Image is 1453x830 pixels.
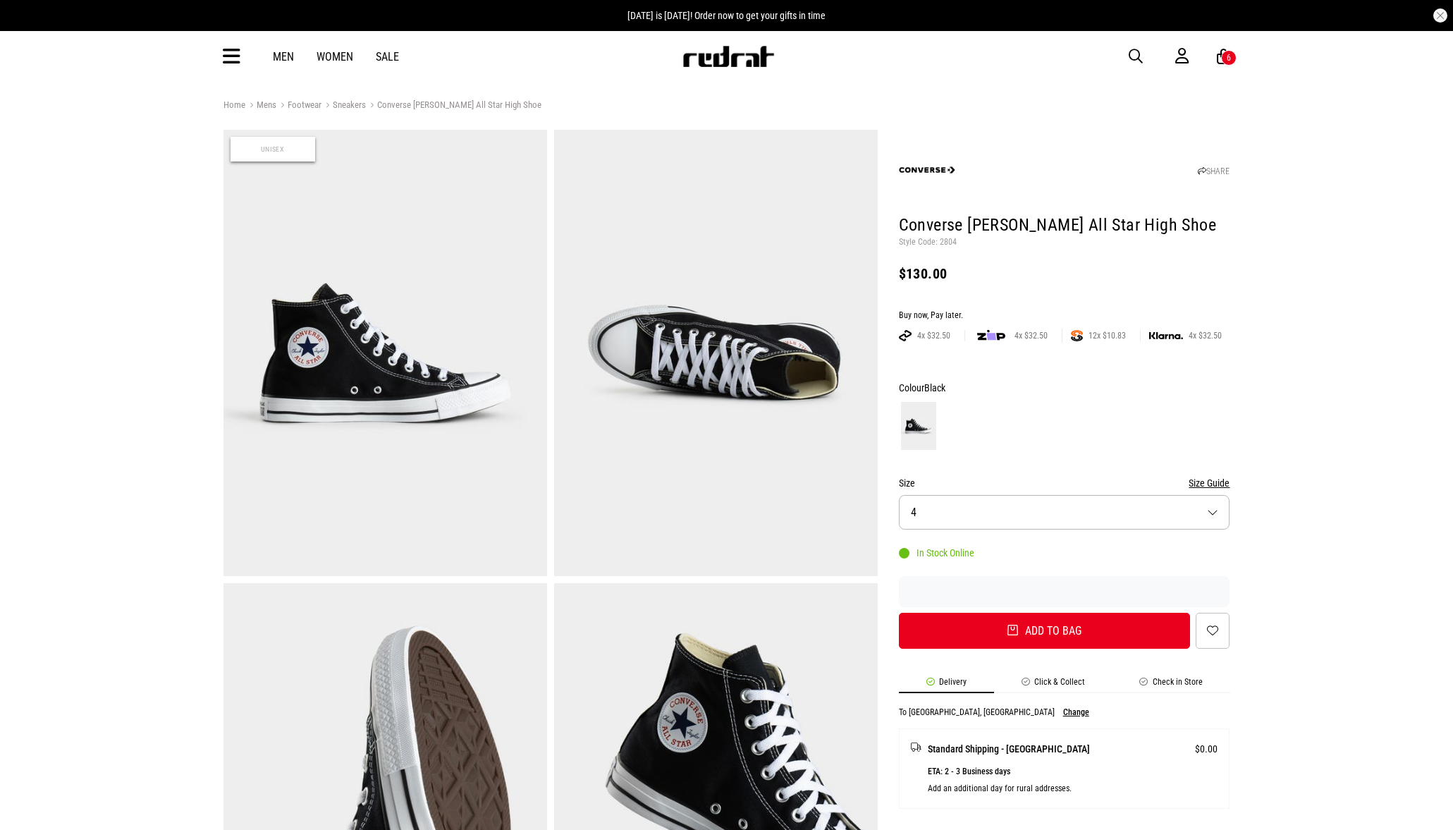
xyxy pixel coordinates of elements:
[317,50,353,63] a: Women
[627,10,826,21] span: [DATE] is [DATE]! Order now to get your gifts in time
[899,547,974,559] div: In Stock Online
[366,99,541,113] a: Converse [PERSON_NAME] All Star High Shoe
[928,763,1218,797] p: ETA: 2 - 3 Business days Add an additional day for rural addresses.
[928,740,1090,757] span: Standard Shipping - [GEOGRAPHIC_DATA]
[1227,53,1231,63] div: 6
[321,99,366,113] a: Sneakers
[554,130,878,576] img: Converse Chuck Taylor All Star High Shoe in Black
[899,265,1230,282] div: $130.00
[901,402,936,450] img: Black
[1112,677,1230,693] li: Check in Store
[1009,330,1053,341] span: 4x $32.50
[276,99,321,113] a: Footwear
[899,310,1230,322] div: Buy now, Pay later.
[1083,330,1132,341] span: 12x $10.83
[924,382,945,393] span: Black
[899,214,1230,237] h1: Converse [PERSON_NAME] All Star High Shoe
[231,137,315,161] span: Unisex
[1071,330,1083,341] img: SPLITPAY
[899,142,955,198] img: Converse
[899,613,1191,649] button: Add to bag
[977,329,1005,343] img: zip
[911,506,916,519] span: 4
[273,50,294,63] a: Men
[682,46,775,67] img: Redrat logo
[1217,49,1230,64] a: 6
[1149,332,1183,340] img: KLARNA
[1189,475,1230,492] button: Size Guide
[223,99,245,110] a: Home
[1063,707,1089,717] button: Change
[223,130,547,576] img: Converse Chuck Taylor All Star High Shoe in Black
[245,99,276,113] a: Mens
[899,379,1230,396] div: Colour
[899,475,1230,492] div: Size
[376,50,399,63] a: Sale
[994,677,1112,693] li: Click & Collect
[899,330,912,341] img: AFTERPAY
[899,707,1055,717] p: To [GEOGRAPHIC_DATA], [GEOGRAPHIC_DATA]
[899,237,1230,248] p: Style Code: 2804
[899,677,994,693] li: Delivery
[1195,740,1218,757] span: $0.00
[1183,330,1227,341] span: 4x $32.50
[1198,166,1230,176] a: SHARE
[899,585,1230,599] iframe: Customer reviews powered by Trustpilot
[899,495,1230,530] button: 4
[912,330,956,341] span: 4x $32.50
